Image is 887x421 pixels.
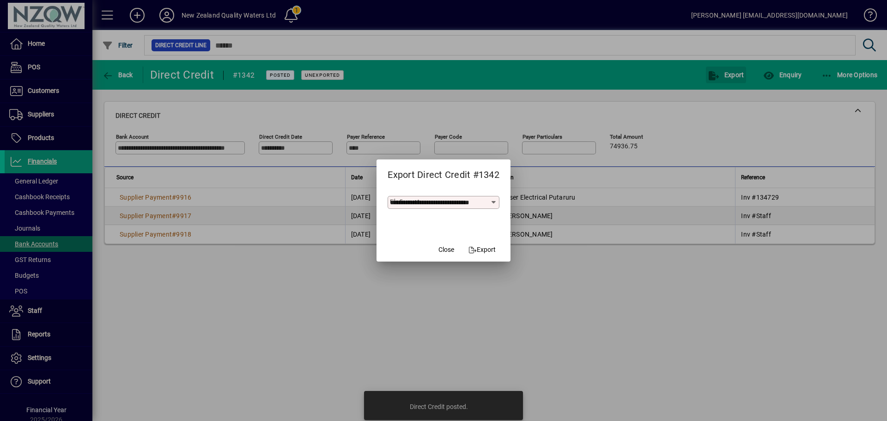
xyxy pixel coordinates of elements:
h2: Export Direct Credit #1342 [377,159,510,186]
button: Export [465,241,499,258]
span: Export [468,245,496,255]
button: Close [431,241,461,258]
span: Close [438,245,454,255]
mat-label: File Format [390,198,417,205]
